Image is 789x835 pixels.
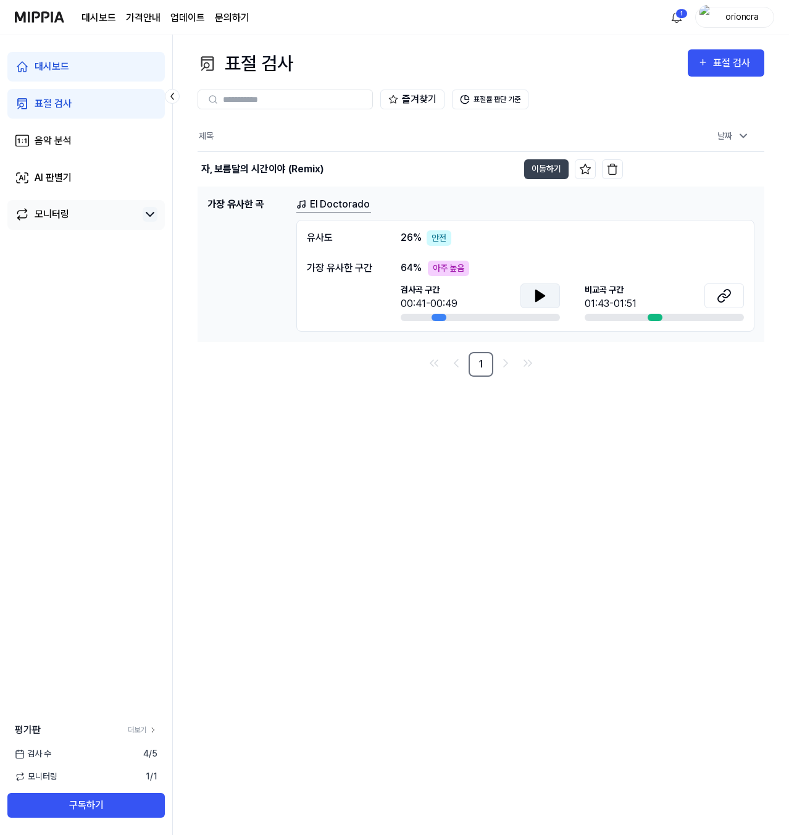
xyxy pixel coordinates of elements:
[307,261,376,275] div: 가장 유사한 구간
[675,9,688,19] div: 1
[198,122,623,151] th: 제목
[699,5,714,30] img: profile
[669,10,684,25] img: 알림
[585,283,637,296] span: 비교곡 구간
[469,352,493,377] a: 1
[7,793,165,818] button: 구독하기
[7,163,165,193] a: AI 판별기
[15,723,41,737] span: 평가판
[15,770,57,783] span: 모니터링
[427,230,451,246] div: 안전
[215,10,249,25] a: 문의하기
[170,10,205,25] a: 업데이트
[128,724,157,736] a: 더보기
[7,126,165,156] a: 음악 분석
[126,10,161,25] a: 가격안내
[401,283,457,296] span: 검사곡 구간
[452,90,528,109] button: 표절률 판단 기준
[401,230,422,245] span: 26 %
[296,197,371,212] a: El Doctorado
[446,353,466,373] a: Go to previous page
[695,7,774,28] button: profileorioncra
[35,59,69,74] div: 대시보드
[688,49,764,77] button: 표절 검사
[307,230,376,246] div: 유사도
[198,352,764,377] nav: pagination
[7,89,165,119] a: 표절 검사
[81,10,116,25] a: 대시보드
[428,261,469,276] div: 아주 높음
[15,747,51,760] span: 검사 수
[201,162,324,177] div: 자, 보름달의 시간이야 (Remix)
[380,90,445,109] button: 즐겨찾기
[7,52,165,82] a: 대시보드
[623,151,765,187] td: [DATE] 오후 9:42
[606,163,619,175] img: delete
[401,261,422,275] span: 64 %
[496,353,516,373] a: Go to next page
[667,7,687,27] button: 알림1
[401,296,457,311] div: 00:41-00:49
[35,133,72,148] div: 음악 분석
[424,353,444,373] a: Go to first page
[518,353,538,373] a: Go to last page
[143,747,157,760] span: 4 / 5
[207,197,286,332] h1: 가장 유사한 곡
[35,96,72,111] div: 표절 검사
[713,55,754,71] div: 표절 검사
[35,207,69,222] div: 모니터링
[585,296,637,311] div: 01:43-01:51
[35,170,72,185] div: AI 판별기
[146,770,157,783] span: 1 / 1
[712,126,754,146] div: 날짜
[198,49,293,77] div: 표절 검사
[15,207,138,222] a: 모니터링
[718,10,766,23] div: orioncra
[524,159,569,179] button: 이동하기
